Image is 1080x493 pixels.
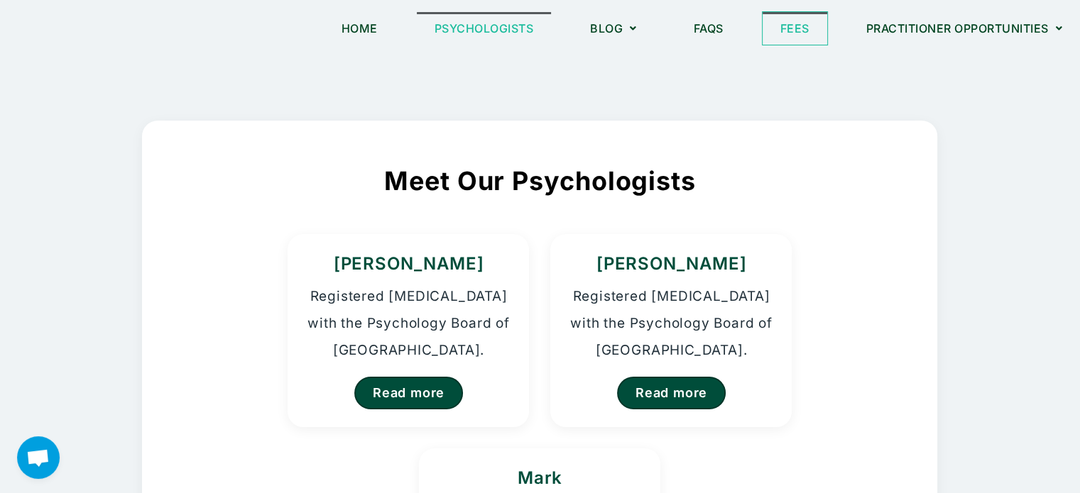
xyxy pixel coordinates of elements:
h3: [PERSON_NAME] [305,252,511,276]
a: Read more about Kristina [354,377,463,409]
a: Psychologists [417,12,552,45]
h2: Meet Our Psychologists [195,163,885,199]
a: Home [324,12,396,45]
div: Open chat [17,436,60,479]
p: Registered [MEDICAL_DATA] with the Psychology Board of [GEOGRAPHIC_DATA]. [305,283,511,364]
p: Registered [MEDICAL_DATA] with the Psychology Board of [GEOGRAPHIC_DATA]. [568,283,774,364]
a: Fees [763,12,827,45]
a: Blog [572,12,655,45]
a: FAQs [676,12,741,45]
a: Read more about Homer [617,377,726,409]
h3: [PERSON_NAME] [568,252,774,276]
h3: Mark [437,466,643,490]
